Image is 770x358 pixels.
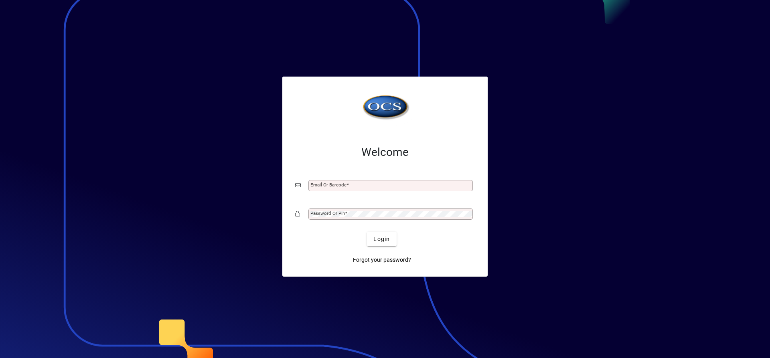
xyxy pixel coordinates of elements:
span: Forgot your password? [353,256,411,264]
button: Login [367,232,396,246]
mat-label: Password or Pin [310,210,345,216]
span: Login [373,235,390,243]
h2: Welcome [295,146,475,159]
a: Forgot your password? [350,253,414,267]
mat-label: Email or Barcode [310,182,346,188]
